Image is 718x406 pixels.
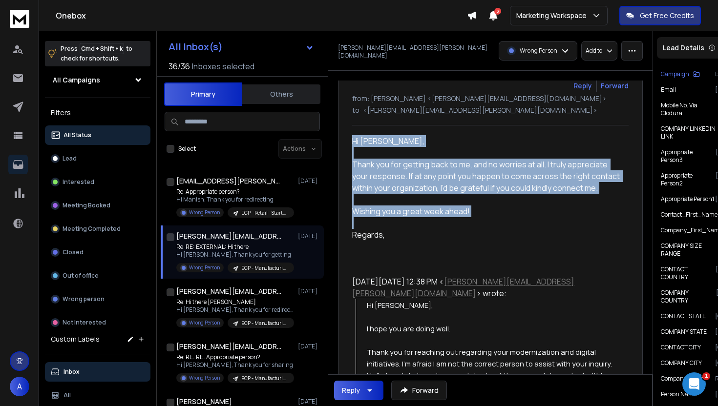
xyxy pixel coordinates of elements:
[189,209,220,216] p: Wrong Person
[63,202,110,209] p: Meeting Booked
[176,231,284,241] h1: [PERSON_NAME][EMAIL_ADDRESS][PERSON_NAME][DOMAIN_NAME]
[45,219,150,239] button: Meeting Completed
[242,83,320,105] button: Others
[80,43,124,54] span: Cmd + Shift + k
[367,347,621,392] span: Thank you for reaching out regarding your modernization and digital initiatives. I'm afraid I am ...
[298,177,320,185] p: [DATE]
[176,188,294,196] p: Re: Appropriate person?
[352,135,621,147] div: Hi [PERSON_NAME],
[63,155,77,162] p: Lead
[189,264,220,271] p: Wrong Person
[63,368,80,376] p: Inbox
[352,276,621,299] div: [DATE][DATE] 12:38 PM < > wrote:
[661,211,718,219] p: Contact_First_Name
[176,286,284,296] h1: [PERSON_NAME][EMAIL_ADDRESS][PERSON_NAME][DOMAIN_NAME]
[661,390,697,398] p: Person Name
[352,105,629,115] p: to: <[PERSON_NAME][EMAIL_ADDRESS][PERSON_NAME][DOMAIN_NAME]>
[10,377,29,396] button: A
[661,265,716,281] p: CONTACT COUNTRY
[178,145,196,153] label: Select
[241,264,288,272] p: ECP - Manufacturing - Enterprise | [PERSON_NAME]
[640,11,694,20] p: Get Free Credits
[45,313,150,332] button: Not Interested
[63,131,91,139] p: All Status
[661,101,718,117] p: Mobile No. Via Clodura
[56,10,467,21] h1: Onebox
[63,272,99,280] p: Out of office
[176,298,294,306] p: Re: Hi there [PERSON_NAME]
[342,386,360,395] div: Reply
[45,289,150,309] button: Wrong person
[661,328,707,336] p: COMPANY STATE
[586,47,602,55] p: Add to
[169,42,223,52] h1: All Inbox(s)
[45,106,150,120] h3: Filters
[45,149,150,168] button: Lead
[661,86,676,94] p: Email
[53,75,100,85] h1: All Campaigns
[352,147,621,194] div: Thank you for getting back to me, and no worries at all. I truly appreciate your response. If at ...
[367,300,433,310] span: Hi [PERSON_NAME],
[661,172,716,187] p: Appropriate Person2
[63,391,71,399] p: All
[391,381,447,400] button: Forward
[45,125,150,145] button: All Status
[352,94,629,103] p: from: [PERSON_NAME] <[PERSON_NAME][EMAIL_ADDRESS][DOMAIN_NAME]>
[161,37,322,57] button: All Inbox(s)
[241,209,288,217] p: ECP - Retail - Startup | [PERSON_NAME]
[176,251,294,259] p: Hi [PERSON_NAME], Thank you for getting
[661,312,706,320] p: CONTACT STATE
[352,194,621,217] div: Wishing you a great week ahead!
[661,70,700,78] button: Campaign
[661,70,689,78] p: Campaign
[702,372,710,380] span: 1
[298,232,320,240] p: [DATE]
[661,289,716,304] p: COMPANY COUNTRY
[367,324,450,333] span: I hope you are doing well.
[63,319,106,326] p: Not Interested
[189,319,220,326] p: Wrong Person
[63,178,94,186] p: Interested
[241,375,288,382] p: ECP - Manufacturing - Enterprise | [PERSON_NAME]
[51,334,100,344] h3: Custom Labels
[63,295,105,303] p: Wrong person
[661,375,704,383] p: Company Name
[176,353,294,361] p: Re: RE: RE: Appropriate person?
[176,176,284,186] h1: [EMAIL_ADDRESS][PERSON_NAME][DOMAIN_NAME]
[10,10,29,28] img: logo
[520,47,557,55] p: Wrong Person
[298,287,320,295] p: [DATE]
[516,11,591,20] p: Marketing Workspace
[45,386,150,405] button: All
[164,82,242,106] button: Primary
[334,381,383,400] button: Reply
[682,372,706,396] iframe: Intercom live chat
[352,217,621,241] div: Regards,
[338,44,487,60] p: [PERSON_NAME][EMAIL_ADDRESS][PERSON_NAME][DOMAIN_NAME]
[45,196,150,215] button: Meeting Booked
[63,248,84,256] p: Closed
[661,195,714,203] p: Appropriate Person1
[661,148,716,164] p: Appropriate Person3
[45,70,150,90] button: All Campaigns
[45,243,150,262] button: Closed
[176,342,284,351] h1: [PERSON_NAME][EMAIL_ADDRESS][PERSON_NAME][DOMAIN_NAME]
[298,343,320,350] p: [DATE]
[192,61,254,72] h3: Inboxes selected
[241,320,288,327] p: ECP - Manufacturing - Enterprise | [PERSON_NAME]
[176,196,294,203] p: Hi Manish, Thank you for redirecting
[45,172,150,192] button: Interested
[573,81,592,91] button: Reply
[45,362,150,382] button: Inbox
[661,344,701,351] p: CONTACT CITY
[45,266,150,285] button: Out of office
[189,374,220,382] p: Wrong Person
[619,6,701,25] button: Get Free Credits
[352,276,574,299] a: [PERSON_NAME][EMAIL_ADDRESS][PERSON_NAME][DOMAIN_NAME]
[663,43,704,53] p: Lead Details
[661,359,702,367] p: COMPANY CITY
[298,398,320,406] p: [DATE]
